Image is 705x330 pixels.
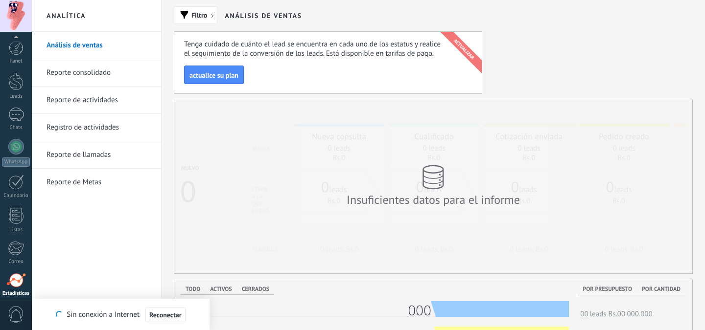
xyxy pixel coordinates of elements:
[47,59,151,87] a: Reporte consolidado
[32,87,161,114] li: Reporte de actividades
[32,59,161,87] li: Reporte consolidado
[2,259,30,265] div: Correo
[184,66,244,84] button: actualice su plan
[174,6,217,24] button: Filtro
[32,114,161,141] li: Registro de actividades
[47,141,151,169] a: Reporte de llamadas
[2,125,30,131] div: Chats
[32,141,161,169] li: Reporte de llamadas
[32,169,161,196] li: Reporte de Metas
[149,311,182,318] span: Reconectar
[191,12,207,19] span: Filtro
[47,169,151,196] a: Reporte de Metas
[184,70,244,79] a: actualice su plan
[2,93,30,100] div: Leads
[56,307,185,323] div: Sin conexión a Internet
[47,114,151,141] a: Registro de actividades
[2,157,30,167] div: WhatsApp
[2,58,30,65] div: Panel
[435,20,493,79] div: actualizar
[2,227,30,233] div: Listas
[189,72,238,79] span: actualice su plan
[32,32,161,59] li: Análisis de ventas
[184,40,445,84] div: Tenga cuidado de cuánto el lead se encuentra en cada uno de los estatus y realice el seguimiento ...
[2,290,30,297] div: Estadísticas
[47,32,151,59] a: Análisis de ventas
[145,307,186,323] button: Reconectar
[345,192,521,207] div: Insuficientes datos para el informe
[2,193,30,199] div: Calendario
[47,87,151,114] a: Reporte de actividades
